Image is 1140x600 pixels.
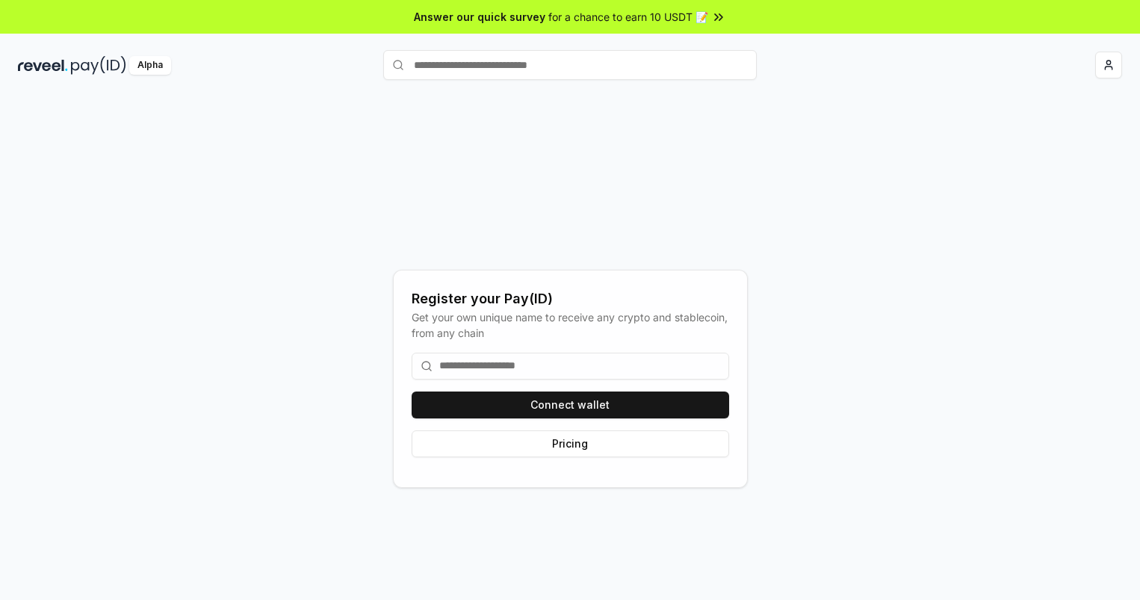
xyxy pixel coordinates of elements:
div: Get your own unique name to receive any crypto and stablecoin, from any chain [412,309,729,341]
span: Answer our quick survey [414,9,545,25]
div: Alpha [129,56,171,75]
button: Connect wallet [412,392,729,418]
img: pay_id [71,56,126,75]
button: Pricing [412,430,729,457]
div: Register your Pay(ID) [412,288,729,309]
span: for a chance to earn 10 USDT 📝 [548,9,708,25]
img: reveel_dark [18,56,68,75]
